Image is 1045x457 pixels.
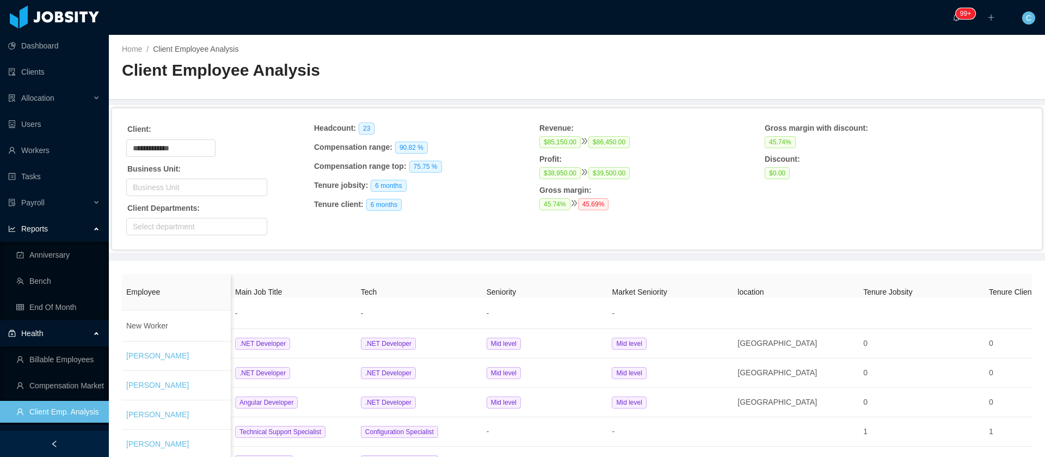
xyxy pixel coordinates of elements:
div: Select department [133,221,256,232]
span: Tenure Client [989,288,1034,296]
span: [GEOGRAPHIC_DATA] [737,398,817,406]
span: Payroll [21,198,45,207]
strong: Client Departments: [127,204,200,212]
span: 6 months [366,199,402,211]
span: .NET Developer [361,397,416,409]
span: Market Seniority [612,288,667,296]
span: Seniority [487,288,516,296]
span: 23 [359,123,374,135]
span: - [487,309,489,318]
span: 6 months [371,180,406,192]
span: Health [21,329,43,338]
span: 90.82 % [395,142,428,154]
sup: 198 [956,8,975,19]
span: New Worker [126,321,168,330]
strong: Discount : [765,155,800,163]
a: icon: userClient Emp. Analysis [16,401,100,423]
span: 45.74 % [765,136,796,148]
span: - [612,309,614,318]
a: icon: profileTasks [8,166,100,187]
span: 45.74 % [539,198,570,210]
span: [GEOGRAPHIC_DATA] [737,368,817,377]
span: Mid level [612,338,646,350]
i: icon: plus [987,14,995,21]
span: Mid level [612,397,646,409]
span: Technical Support Specialist [235,426,325,438]
strong: Business Unit: [127,164,181,173]
span: C [1026,11,1031,25]
h2: Client Employee Analysis [122,59,577,82]
a: icon: userCompensation Market [16,375,100,397]
a: [PERSON_NAME] [126,410,189,419]
span: Angular Developer [235,397,298,409]
i: icon: line-chart [8,225,16,233]
span: Allocation [21,94,54,102]
span: location [737,288,764,296]
a: icon: teamBench [16,270,100,292]
i: icon: file-protect [8,199,16,206]
span: Configuration Specialist [361,426,438,438]
span: 1 [989,427,993,436]
span: Mid level [487,338,521,350]
a: [PERSON_NAME] [126,381,189,389]
a: icon: userWorkers [8,139,100,161]
span: .NET Developer [361,367,416,379]
span: 0 [863,368,868,377]
a: icon: pie-chartDashboard [8,35,100,57]
span: Main Job Title [235,288,282,296]
strong: Headcount : [314,124,356,132]
a: [PERSON_NAME] [126,351,189,360]
strong: Gross margin : [539,186,592,194]
span: 1 [863,427,868,436]
a: icon: robotUsers [8,113,100,135]
a: Home [122,45,142,53]
span: .NET Developer [235,367,290,379]
span: 75.75 % [409,161,442,173]
span: Reports [21,224,48,233]
i: icon: bell [952,14,960,21]
span: $39,500.00 [588,167,630,179]
span: 0 [989,398,993,406]
a: icon: userBillable Employees [16,349,100,370]
span: 0 [989,368,993,377]
span: Tech [361,288,377,296]
span: $85,150.00 [539,136,581,148]
i: icon: medicine-box [8,330,16,337]
span: 45.69% [578,198,609,210]
strong: Tenure client : [314,200,364,209]
strong: Tenure jobsity : [314,181,368,190]
a: [PERSON_NAME] [126,440,189,448]
a: icon: auditClients [8,61,100,83]
span: Tenure Jobsity [863,288,912,296]
span: Mid level [487,367,521,379]
strong: Gross margin with discount : [765,124,868,132]
strong: Profit : [539,155,562,163]
span: 0 [989,339,993,348]
span: [GEOGRAPHIC_DATA] [737,339,817,348]
a: icon: tableEnd Of Month [16,296,100,318]
i: icon: double-right [581,137,588,145]
strong: Client: [127,125,151,133]
span: $0.00 [765,167,790,179]
strong: Revenue : [539,124,574,132]
span: 0 [863,339,868,348]
span: $38,950.00 [539,167,581,179]
span: Mid level [487,397,521,409]
span: .NET Developer [361,338,416,350]
strong: Compensation range top : [314,162,407,170]
span: - [235,309,238,318]
span: Mid level [612,367,646,379]
span: / [146,45,149,53]
span: $86,450.00 [588,136,630,148]
a: Client Employee Analysis [153,45,238,53]
span: - [487,427,489,436]
span: Employee [126,288,160,296]
a: icon: carry-outAnniversary [16,244,100,266]
i: icon: double-right [570,199,578,207]
span: .NET Developer [235,338,290,350]
i: icon: solution [8,94,16,102]
span: - [612,427,614,436]
div: Business Unit [133,182,256,193]
i: icon: double-right [581,168,588,176]
span: 0 [863,398,868,406]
